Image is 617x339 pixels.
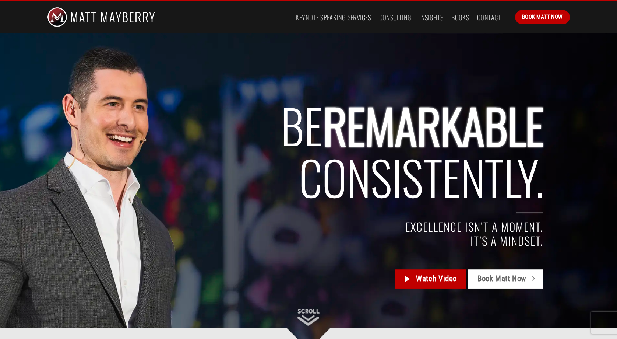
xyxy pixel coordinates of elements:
a: Book Matt Now [515,10,570,24]
img: Matt Mayberry [47,1,155,33]
span: Consistently. [299,142,543,212]
a: Contact [477,11,501,24]
a: Keynote Speaking Services [296,11,371,24]
span: Watch Video [416,273,457,285]
h4: EXCELLENCE ISN’T A MOMENT. [106,220,543,234]
a: Consulting [379,11,412,24]
img: Scroll Down [297,309,320,326]
h4: IT’S A MINDSET. [106,234,543,248]
a: Book Matt Now [468,270,543,289]
h2: BE [106,99,543,203]
a: Insights [419,11,443,24]
a: Watch Video [395,270,466,289]
span: REMARKABLE [323,90,543,160]
span: Book Matt Now [522,13,563,21]
a: Books [451,11,469,24]
span: Book Matt Now [477,273,526,285]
